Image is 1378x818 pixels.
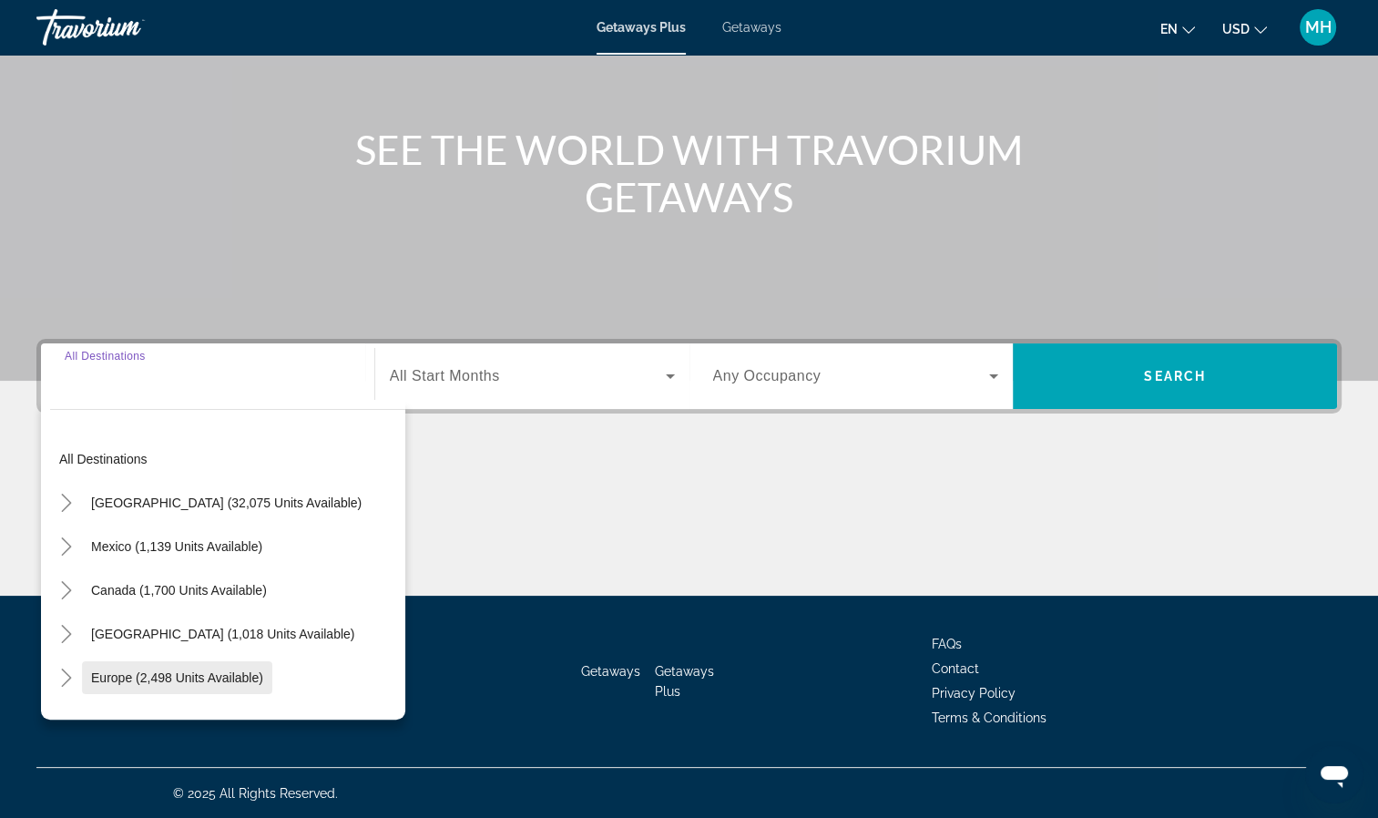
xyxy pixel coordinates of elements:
button: Change language [1160,15,1195,42]
a: Contact [932,661,979,676]
button: User Menu [1294,8,1342,46]
a: Getaways Plus [655,664,714,699]
a: Terms & Conditions [932,711,1046,725]
span: Canada (1,700 units available) [91,583,267,598]
span: All Destinations [65,350,146,362]
div: Search widget [41,343,1337,409]
span: Search [1144,369,1206,383]
span: [GEOGRAPHIC_DATA] (32,075 units available) [91,496,362,510]
span: All Start Months [390,368,500,383]
button: All destinations [50,443,405,475]
button: Toggle Caribbean & Atlantic Islands (1,018 units available) [50,619,82,650]
button: Change currency [1222,15,1267,42]
a: Privacy Policy [932,686,1016,700]
span: en [1160,22,1178,36]
h1: SEE THE WORLD WITH TRAVORIUM GETAWAYS [348,126,1031,220]
a: Getaways [581,664,640,679]
button: Australia (195 units available) [82,705,270,738]
button: Toggle Mexico (1,139 units available) [50,531,82,563]
span: Mexico (1,139 units available) [91,539,262,554]
span: Europe (2,498 units available) [91,670,263,685]
a: Travorium [36,4,219,51]
button: Toggle United States (32,075 units available) [50,487,82,519]
button: Toggle Canada (1,700 units available) [50,575,82,607]
a: Getaways [722,20,781,35]
button: [GEOGRAPHIC_DATA] (32,075 units available) [82,486,371,519]
a: Getaways Plus [597,20,686,35]
span: USD [1222,22,1250,36]
span: © 2025 All Rights Reserved. [173,786,338,801]
button: Toggle Europe (2,498 units available) [50,662,82,694]
button: Search [1013,343,1337,409]
iframe: Button to launch messaging window [1305,745,1363,803]
button: Europe (2,498 units available) [82,661,272,694]
button: Canada (1,700 units available) [82,574,276,607]
button: Toggle Australia (195 units available) [50,706,82,738]
span: MH [1305,18,1332,36]
span: [GEOGRAPHIC_DATA] (1,018 units available) [91,627,354,641]
a: FAQs [932,637,962,651]
button: Mexico (1,139 units available) [82,530,271,563]
button: [GEOGRAPHIC_DATA] (1,018 units available) [82,618,363,650]
span: Any Occupancy [713,368,822,383]
span: All destinations [59,452,148,466]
